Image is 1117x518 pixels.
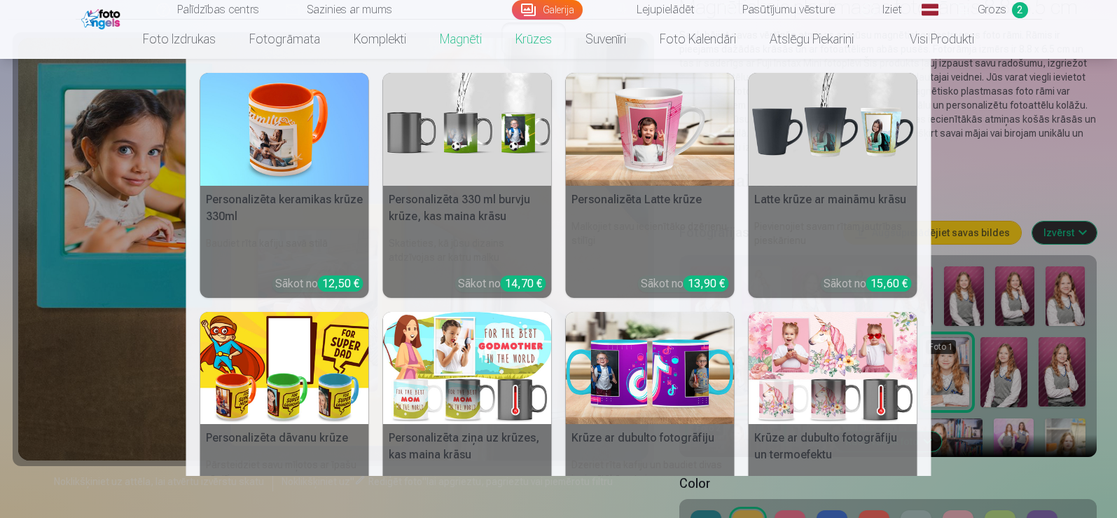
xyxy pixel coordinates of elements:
div: 13,90 € [684,275,729,292]
a: Personalizēta 330 ml burvju krūze, kas maina krāsuPersonalizēta 330 ml burvju krūze, kas maina kr... [383,73,552,298]
a: Komplekti [337,20,423,59]
span: Grozs [978,1,1006,18]
a: Foto kalendāri [643,20,753,59]
h5: Personalizēta Latte krūze [566,186,735,214]
img: Personalizēta Latte krūze [566,73,735,186]
h6: Malkojiet savu iecienītāko dzērienu stilīgi [566,214,735,270]
div: Sākot no [458,275,546,292]
a: Personalizēta Latte krūzePersonalizēta Latte krūzeMalkojiet savu iecienītāko dzērienu stilīgiSāko... [566,73,735,298]
div: 15,60 € [866,275,912,292]
h6: Pārsteidziet savu mīļotos ar īpašu vēstījumu [200,452,369,508]
h5: Personalizēta 330 ml burvju krūze, kas maina krāsu [383,186,552,231]
h5: Personalizēta keramikas krūze 330ml [200,186,369,231]
h6: Dzeriet rīta kafiju un baudiet divas iecienītākās atmiņas [566,452,735,508]
h5: Krūze ar dubulto fotogrāfiju [566,424,735,452]
a: Personalizēta keramikas krūze 330mlPersonalizēta keramikas krūze 330mlBaudiet rīta kafiju savā st... [200,73,369,298]
img: Krūze ar dubulto fotogrāfiju [566,312,735,425]
img: Personalizēta ziņa uz krūzes, kas maina krāsu [383,312,552,425]
div: Sākot no [641,275,729,292]
img: Krūze ar dubulto fotogrāfiju un termoefektu [749,312,917,425]
h6: Sāciet savu dienu ar īpašu novēlējumu [383,469,552,508]
img: Personalizēta dāvanu krūze [200,312,369,425]
img: Latte krūze ar maināmu krāsu [749,73,917,186]
img: /fa1 [81,6,124,29]
h5: Personalizēta dāvanu krūze [200,424,369,452]
a: Visi produkti [870,20,991,59]
h6: Pievienojiet savam rītam jautrības pieskārienu [749,214,917,270]
img: Personalizēta keramikas krūze 330ml [200,73,369,186]
a: Latte krūze ar maināmu krāsuLatte krūze ar maināmu krāsuPievienojiet savam rītam jautrības pieskā... [749,73,917,298]
span: 2 [1012,2,1028,18]
div: Sākot no [824,275,912,292]
a: Foto izdrukas [126,20,233,59]
div: Sākot no [275,275,363,292]
h5: Latte krūze ar maināmu krāsu [749,186,917,214]
a: Atslēgu piekariņi [753,20,870,59]
a: Suvenīri [569,20,643,59]
a: Krūzes [499,20,569,59]
h6: Skatieties, kā jūsu dizains atdzīvojas ar katru malku [383,231,552,270]
h5: Personalizēta ziņa uz krūzes, kas maina krāsu [383,424,552,469]
h6: Baudiet rīta kafiju savā stilā [200,231,369,270]
img: Personalizēta 330 ml burvju krūze, kas maina krāsu [383,73,552,186]
a: Magnēti [423,20,499,59]
h5: Krūze ar dubulto fotogrāfiju un termoefektu [749,424,917,469]
div: 12,50 € [318,275,363,292]
h6: Skatieties, kā atmiņas atdzīvojas ar katru malku [749,469,917,508]
div: 14,70 € [501,275,546,292]
a: Fotogrāmata [233,20,337,59]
